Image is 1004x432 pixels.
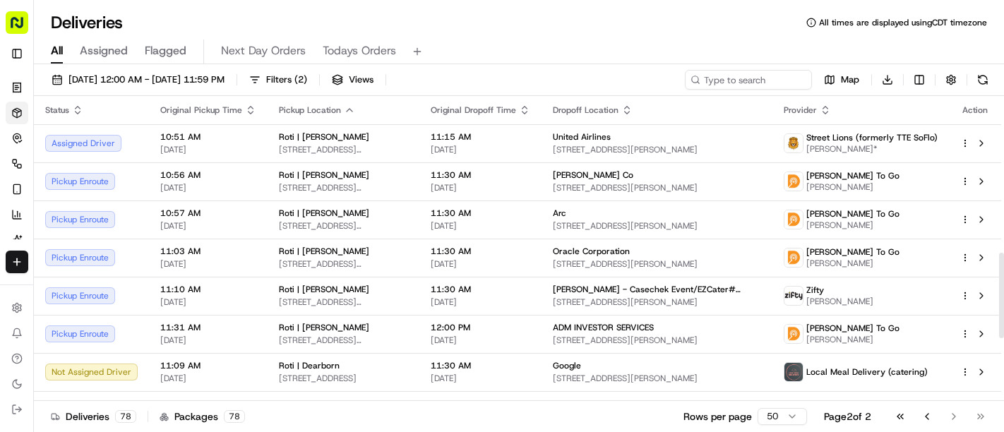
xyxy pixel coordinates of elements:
span: 11:30 AM [431,246,530,257]
span: Zifty [806,284,824,296]
span: [STREET_ADDRESS][PERSON_NAME] [279,258,408,270]
div: Deliveries [51,409,136,424]
span: United Airlines [553,131,611,143]
span: [DATE] [431,296,530,308]
span: [STREET_ADDRESS][PERSON_NAME] [279,144,408,155]
div: Packages [160,409,245,424]
span: Roti | [PERSON_NAME] [279,284,369,295]
span: [PERSON_NAME] To Go [806,246,900,258]
span: ( 2 ) [294,73,307,86]
span: Roti | [PERSON_NAME] [279,246,369,257]
span: Views [349,73,373,86]
img: street_lions.png [784,134,803,152]
span: [PERSON_NAME] Co [553,169,633,181]
span: Roti | [PERSON_NAME] [279,169,369,181]
span: [DATE] [431,220,530,232]
span: [PERSON_NAME]* [806,143,938,155]
span: [PERSON_NAME] To Go [806,170,900,181]
span: [STREET_ADDRESS][PERSON_NAME] [279,296,408,308]
span: [PERSON_NAME] - Casechek Event/EZCater# W19-1YF [553,284,761,295]
span: [STREET_ADDRESS] [279,373,408,384]
button: Map [818,70,866,90]
span: 11:09 AM [160,360,256,371]
span: [STREET_ADDRESS][PERSON_NAME] [553,258,761,270]
span: NORC [553,398,576,409]
span: All [51,42,63,59]
span: Todays Orders [323,42,396,59]
span: Roti | [PERSON_NAME] [279,208,369,219]
span: [PERSON_NAME] To Go [806,323,900,334]
span: Pickup Location [279,104,341,116]
span: 11:30 AM [431,360,530,371]
span: 11:30 AM [431,208,530,219]
button: Refresh [973,70,993,90]
span: [DATE] [431,335,530,346]
span: [STREET_ADDRESS][PERSON_NAME] [279,220,408,232]
span: 11:10 AM [160,398,256,409]
div: 78 [115,410,136,423]
span: [PERSON_NAME] [806,181,900,193]
img: ddtg_logo_v2.png [784,325,803,343]
span: [STREET_ADDRESS][PERSON_NAME] [279,335,408,346]
span: [DATE] [431,144,530,155]
span: ADM INVESTOR SERVICES [553,322,654,333]
span: 10:51 AM [160,131,256,143]
span: Roti | Dearborn [279,398,340,409]
span: [STREET_ADDRESS][PERSON_NAME] [553,144,761,155]
button: [DATE] 12:00 AM - [DATE] 11:59 PM [45,70,231,90]
input: Type to search [685,70,812,90]
img: ddtg_logo_v2.png [784,172,803,191]
span: 12:00 PM [431,322,530,333]
span: Assigned [80,42,128,59]
span: Roti | [PERSON_NAME] [279,322,369,333]
span: 10:57 AM [160,208,256,219]
span: 11:03 AM [160,246,256,257]
span: [DATE] [160,144,256,155]
span: [DATE] [160,220,256,232]
span: [PERSON_NAME] [806,296,873,307]
span: [DATE] [160,258,256,270]
span: [STREET_ADDRESS][PERSON_NAME] [553,373,761,384]
span: Arc [553,208,566,219]
span: [STREET_ADDRESS][PERSON_NAME] [553,335,761,346]
div: Action [960,104,990,116]
img: lmd_logo.png [784,363,803,381]
p: Rows per page [683,409,752,424]
span: Roti | [PERSON_NAME] [279,131,369,143]
img: ddtg_logo_v2.png [784,210,803,229]
span: Zifty [806,399,824,410]
div: Page 2 of 2 [824,409,871,424]
span: [PERSON_NAME] [806,258,900,269]
span: [DATE] [160,296,256,308]
span: [DATE] [160,335,256,346]
span: [PERSON_NAME] To Go [806,208,900,220]
span: Filters [266,73,307,86]
span: Map [841,73,859,86]
span: [DATE] 12:00 AM - [DATE] 11:59 PM [68,73,225,86]
span: [STREET_ADDRESS][PERSON_NAME] [553,182,761,193]
div: 78 [224,410,245,423]
img: ddtg_logo_v2.png [784,248,803,267]
span: Roti | Dearborn [279,360,340,371]
button: Views [325,70,380,90]
span: All times are displayed using CDT timezone [819,17,987,28]
span: 11:31 AM [160,322,256,333]
span: Status [45,104,69,116]
span: [PERSON_NAME] [806,220,900,231]
span: 10:56 AM [160,169,256,181]
span: 11:30 AM [431,169,530,181]
span: 11:10 AM [160,284,256,295]
span: Oracle Corporation [553,246,630,257]
span: Local Meal Delivery (catering) [806,366,928,378]
span: [DATE] [160,373,256,384]
span: Provider [784,104,817,116]
span: Original Dropoff Time [431,104,516,116]
span: [STREET_ADDRESS][PERSON_NAME] [553,220,761,232]
button: Filters(2) [243,70,313,90]
img: zifty-logo-trans-sq.png [784,287,803,305]
span: Dropoff Location [553,104,618,116]
span: [STREET_ADDRESS][PERSON_NAME] [279,182,408,193]
span: Original Pickup Time [160,104,242,116]
span: 11:30 AM [431,284,530,295]
span: Flagged [145,42,186,59]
